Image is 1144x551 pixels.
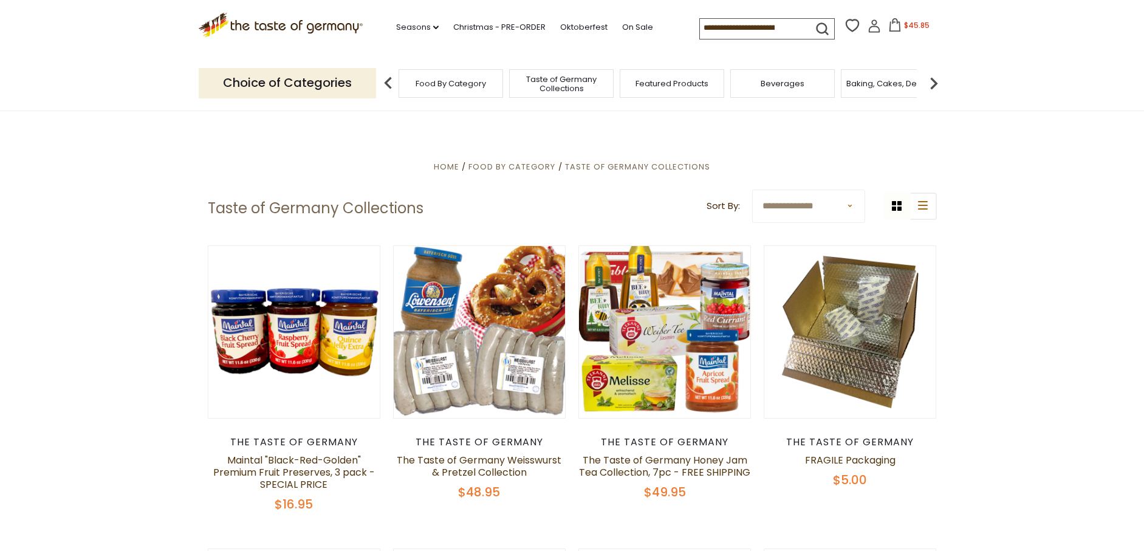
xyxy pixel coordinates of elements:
img: next arrow [922,71,946,95]
a: Oktoberfest [560,21,608,34]
a: On Sale [622,21,653,34]
span: $16.95 [275,496,313,513]
a: Home [434,161,459,173]
p: Choice of Categories [199,68,376,98]
span: $45.85 [904,20,930,30]
img: FRAGILE Packaging [764,246,936,418]
a: The Taste of Germany Weisswurst & Pretzel Collection [397,453,561,479]
span: $5.00 [833,471,867,488]
a: Seasons [396,21,439,34]
a: Christmas - PRE-ORDER [453,21,546,34]
a: Maintal "Black-Red-Golden" Premium Fruit Preserves, 3 pack - SPECIAL PRICE [213,453,375,491]
a: Food By Category [468,161,555,173]
div: The Taste of Germany [764,436,937,448]
label: Sort By: [707,199,740,214]
a: Beverages [761,79,804,88]
img: The Taste of Germany Honey Jam Tea Collection, 7pc - FREE SHIPPING [579,246,751,418]
img: previous arrow [376,71,400,95]
img: The Taste of Germany Weisswurst & Pretzel Collection [394,246,566,418]
span: $49.95 [644,484,686,501]
div: The Taste of Germany [208,436,381,448]
h1: Taste of Germany Collections [208,199,423,217]
a: FRAGILE Packaging [805,453,896,467]
a: The Taste of Germany Honey Jam Tea Collection, 7pc - FREE SHIPPING [579,453,750,479]
button: $45.85 [883,18,935,36]
span: $48.95 [458,484,500,501]
a: Food By Category [416,79,486,88]
a: Taste of Germany Collections [565,161,710,173]
a: Taste of Germany Collections [513,75,610,93]
img: Maintal "Black-Red-Golden" Premium Fruit Preserves, 3 pack - SPECIAL PRICE [208,246,380,418]
div: The Taste of Germany [578,436,752,448]
div: The Taste of Germany [393,436,566,448]
a: Baking, Cakes, Desserts [846,79,940,88]
a: Featured Products [635,79,708,88]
